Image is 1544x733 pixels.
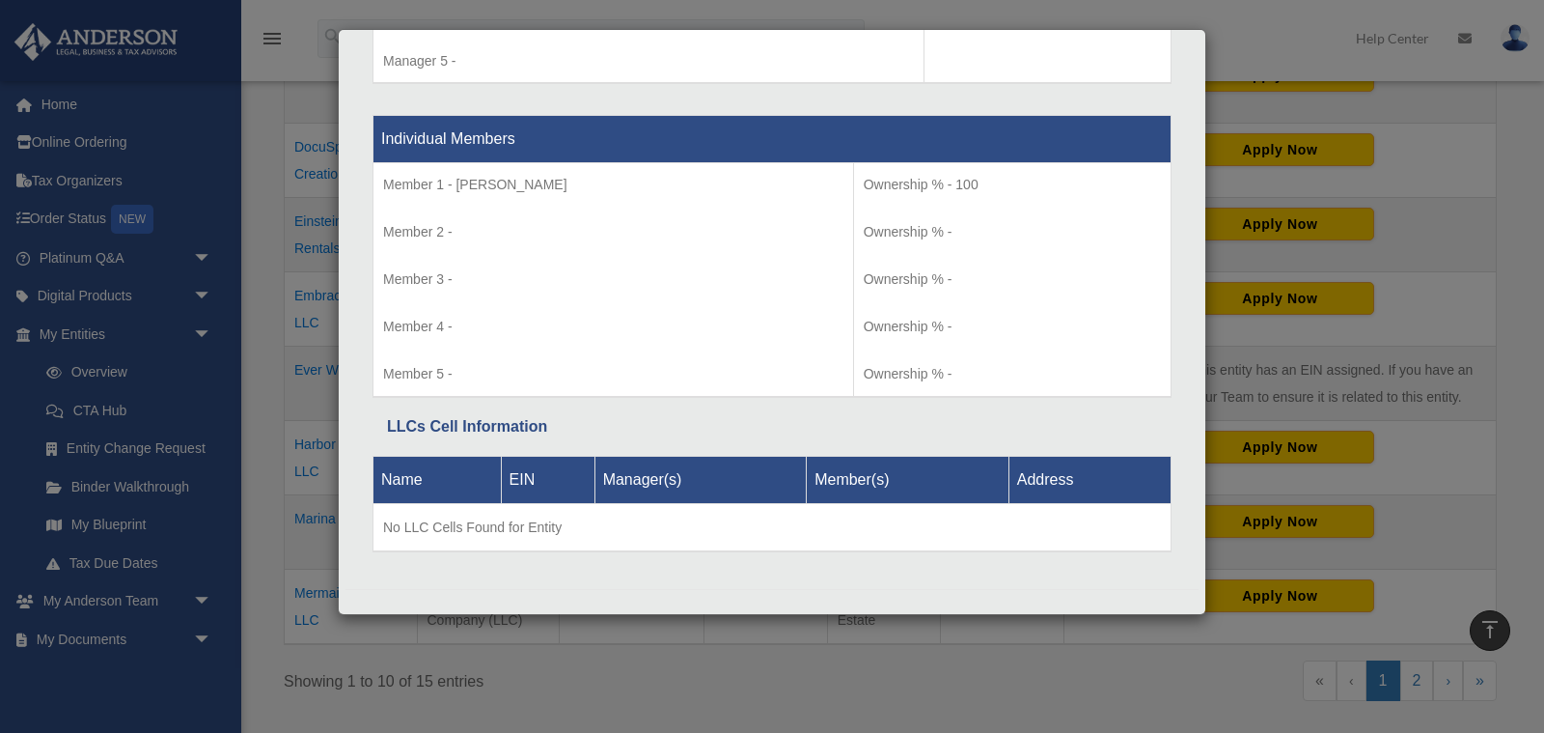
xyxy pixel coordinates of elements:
p: Ownership % - [864,220,1161,244]
th: Name [373,456,502,503]
p: Ownership % - [864,268,1161,292]
p: Ownership % - [864,362,1161,386]
td: No LLC Cells Found for Entity [373,503,1172,551]
p: Member 4 - [383,315,843,339]
th: Member(s) [807,456,1009,503]
th: Individual Members [373,116,1172,163]
p: Member 1 - [PERSON_NAME] [383,173,843,197]
p: Member 3 - [383,268,843,292]
th: EIN [501,456,594,503]
th: Address [1008,456,1171,503]
div: LLCs Cell Information [387,413,1157,440]
th: Manager(s) [594,456,807,503]
p: Manager 5 - [383,49,914,73]
p: Member 2 - [383,220,843,244]
p: Ownership % - 100 [864,173,1161,197]
p: Member 5 - [383,362,843,386]
p: Ownership % - [864,315,1161,339]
